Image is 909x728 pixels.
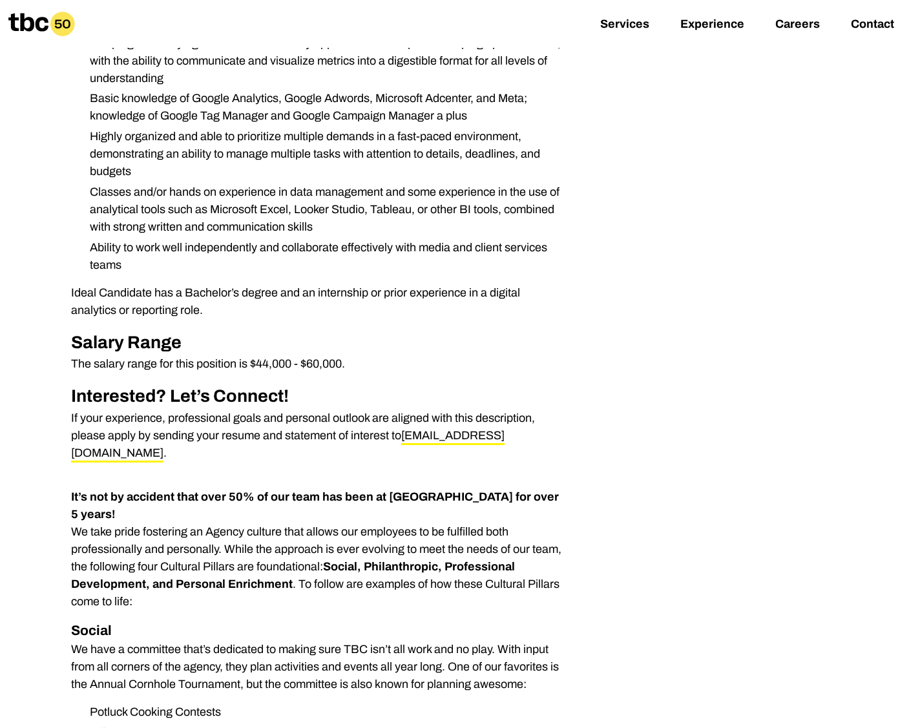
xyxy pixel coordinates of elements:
p: The salary range for this position is $44,000 - $60,000. [71,355,567,373]
p: We take pride fostering an Agency culture that allows our employees to be fulfilled both professi... [71,488,567,610]
li: Highly organized and able to prioritize multiple demands in a fast-paced environment, demonstrati... [79,128,567,180]
li: Classes and/or hands on experience in data management and some experience in the use of analytica... [79,183,567,236]
h2: Interested? Let’s Connect! [71,383,567,410]
p: We have a committee that’s dedicated to making sure TBC isn’t all work and no play. With input fr... [71,641,567,693]
a: Experience [680,17,744,33]
li: Helping to create and update dashboards and reports in client-friendly formats that assess campai... [79,17,567,87]
a: Careers [775,17,820,33]
h3: Social [71,621,567,641]
p: If your experience, professional goals and personal outlook are aligned with this description, pl... [71,410,567,462]
a: Contact [851,17,894,33]
p: Ideal Candidate has a Bachelor’s degree and an internship or prior experience in a digital analyt... [71,284,567,319]
strong: It’s not by accident that over 50% of our team has been at [GEOGRAPHIC_DATA] for over 5 years! [71,490,559,521]
li: Basic knowledge of Google Analytics, Google Adwords, Microsoft Adcenter, and Meta; knowledge of G... [79,90,567,125]
h2: Salary Range [71,329,567,356]
a: Services [600,17,649,33]
li: Potluck Cooking Contests [79,703,567,721]
li: Ability to work well independently and collaborate effectively with media and client services teams [79,239,567,274]
strong: Social, Philanthropic, Professional Development, and Personal Enrichment [71,560,515,590]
